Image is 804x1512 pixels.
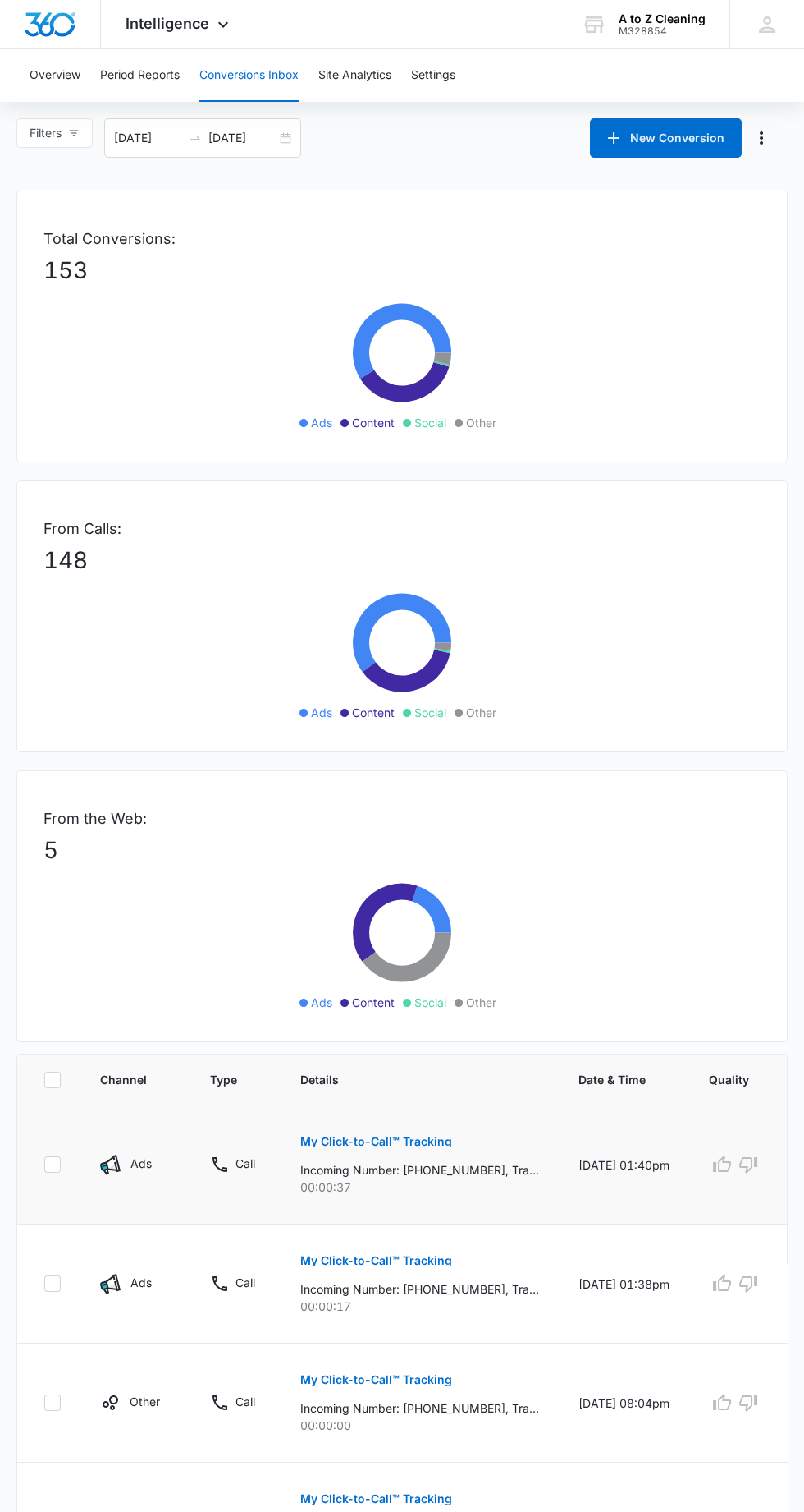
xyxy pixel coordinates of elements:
[559,1344,689,1463] td: [DATE] 08:04pm
[414,994,446,1011] span: Social
[208,129,276,147] input: End date
[235,1274,255,1291] p: Call
[43,807,761,830] p: From the Web:
[559,1105,689,1225] td: [DATE] 01:40pm
[235,1393,255,1410] p: Call
[43,543,761,577] p: 148
[300,1255,452,1266] p: My Click-to-Call™ Tracking
[352,704,395,721] span: Content
[126,15,209,32] span: Intelligence
[300,1179,539,1196] p: 00:00:37
[300,1122,452,1161] button: My Click-to-Call™ Tracking
[311,994,332,1011] span: Ads
[235,1155,255,1172] p: Call
[100,1071,147,1088] span: Channel
[411,49,455,102] button: Settings
[300,1374,452,1386] p: My Click-to-Call™ Tracking
[43,227,761,250] p: Total Conversions:
[300,1241,452,1280] button: My Click-to-Call™ Tracking
[100,49,180,102] button: Period Reports
[559,1225,689,1344] td: [DATE] 01:38pm
[466,704,496,721] span: Other
[210,1071,237,1088] span: Type
[130,1155,152,1172] p: Ads
[619,25,706,37] div: account id
[43,253,761,287] p: 153
[300,1161,539,1179] p: Incoming Number: [PHONE_NUMBER], Tracking Number: [PHONE_NUMBER], Ring To: [PHONE_NUMBER], Caller...
[189,131,202,145] span: to
[43,833,761,867] p: 5
[300,1493,452,1505] p: My Click-to-Call™ Tracking
[300,1280,539,1298] p: Incoming Number: [PHONE_NUMBER], Tracking Number: [PHONE_NUMBER], Ring To: [PHONE_NUMBER], Caller...
[318,49,391,102] button: Site Analytics
[311,414,332,431] span: Ads
[300,1136,452,1147] p: My Click-to-Call™ Tracking
[130,1274,152,1291] p: Ads
[466,414,496,431] span: Other
[466,994,496,1011] span: Other
[414,414,446,431] span: Social
[619,12,706,25] div: account name
[199,49,299,102] button: Conversions Inbox
[300,1417,539,1434] p: 00:00:00
[578,1071,646,1088] span: Date & Time
[352,994,395,1011] span: Content
[130,1393,160,1410] p: Other
[311,704,332,721] span: Ads
[114,129,182,147] input: Start date
[30,49,80,102] button: Overview
[300,1298,539,1315] p: 00:00:17
[300,1071,515,1088] span: Details
[300,1360,452,1399] button: My Click-to-Call™ Tracking
[709,1071,749,1088] span: Quality
[300,1399,539,1417] p: Incoming Number: [PHONE_NUMBER], Tracking Number: [PHONE_NUMBER], Ring To: [PHONE_NUMBER], Caller...
[414,704,446,721] span: Social
[748,125,774,151] button: Manage Numbers
[352,414,395,431] span: Content
[30,124,62,142] span: Filters
[43,517,761,540] p: From Calls:
[189,131,202,145] span: swap-right
[16,118,93,148] button: Filters
[590,118,742,158] button: New Conversion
